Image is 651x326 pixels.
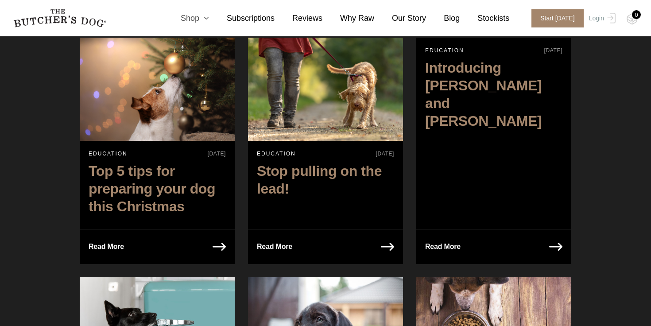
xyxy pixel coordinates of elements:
[460,12,509,24] a: Stockists
[213,243,226,251] img: arrow-right-white.png
[374,12,426,24] a: Our Story
[80,229,133,264] a: Read More
[89,241,124,253] p: Read More
[376,150,394,158] p: [DATE]
[416,54,571,139] a: Introducing [PERSON_NAME] and [PERSON_NAME]
[416,229,469,264] a: Read More
[587,9,616,27] a: Login
[322,12,374,24] a: Why Raw
[549,243,562,251] img: arrow-right-white.png
[89,150,128,158] p: EDUCATION
[523,9,587,27] a: Start [DATE]
[275,12,322,24] a: Reviews
[425,47,464,54] p: EDUCATION
[257,241,292,253] p: Read More
[531,9,584,27] span: Start [DATE]
[163,12,209,24] a: Shop
[426,12,460,24] a: Blog
[208,150,226,158] p: [DATE]
[381,243,394,251] img: arrow-right-white.png
[425,241,461,253] p: Read More
[627,13,638,25] img: TBD_Cart-Empty.png
[248,229,301,264] a: Read More
[209,12,275,24] a: Subscriptions
[257,150,296,158] p: EDUCATION
[248,158,403,206] a: Stop pulling on the lead!
[544,47,562,54] p: [DATE]
[632,10,641,19] div: 0
[80,158,235,224] a: Top 5 tips for preparing your dog this Christmas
